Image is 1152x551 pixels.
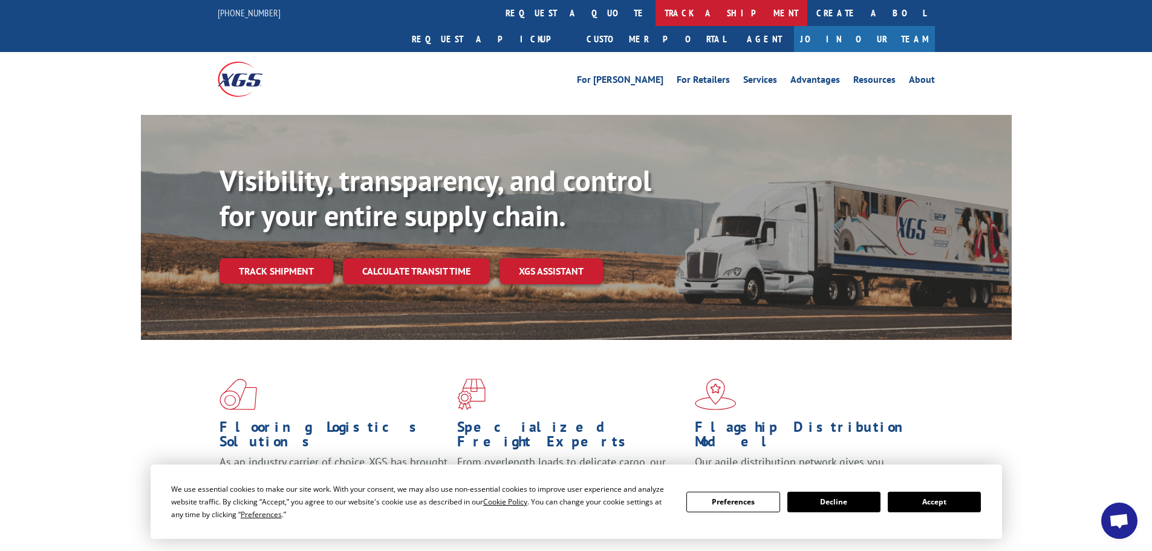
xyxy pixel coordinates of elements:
[218,7,281,19] a: [PHONE_NUMBER]
[909,75,935,88] a: About
[577,75,663,88] a: For [PERSON_NAME]
[220,161,651,234] b: Visibility, transparency, and control for your entire supply chain.
[790,75,840,88] a: Advantages
[735,26,794,52] a: Agent
[220,379,257,410] img: xgs-icon-total-supply-chain-intelligence-red
[457,455,686,509] p: From overlength loads to delicate cargo, our experienced staff knows the best way to move your fr...
[695,420,923,455] h1: Flagship Distribution Model
[677,75,730,88] a: For Retailers
[403,26,578,52] a: Request a pickup
[794,26,935,52] a: Join Our Team
[483,497,527,507] span: Cookie Policy
[220,420,448,455] h1: Flooring Logistics Solutions
[343,258,490,284] a: Calculate transit time
[220,258,333,284] a: Track shipment
[241,509,282,520] span: Preferences
[457,420,686,455] h1: Specialized Freight Experts
[743,75,777,88] a: Services
[500,258,603,284] a: XGS ASSISTANT
[888,492,981,512] button: Accept
[1101,503,1137,539] div: Open chat
[686,492,779,512] button: Preferences
[787,492,880,512] button: Decline
[171,483,672,521] div: We use essential cookies to make our site work. With your consent, we may also use non-essential ...
[457,379,486,410] img: xgs-icon-focused-on-flooring-red
[578,26,735,52] a: Customer Portal
[695,455,917,483] span: Our agile distribution network gives you nationwide inventory management on demand.
[695,379,737,410] img: xgs-icon-flagship-distribution-model-red
[220,455,447,498] span: As an industry carrier of choice, XGS has brought innovation and dedication to flooring logistics...
[151,465,1002,539] div: Cookie Consent Prompt
[853,75,896,88] a: Resources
